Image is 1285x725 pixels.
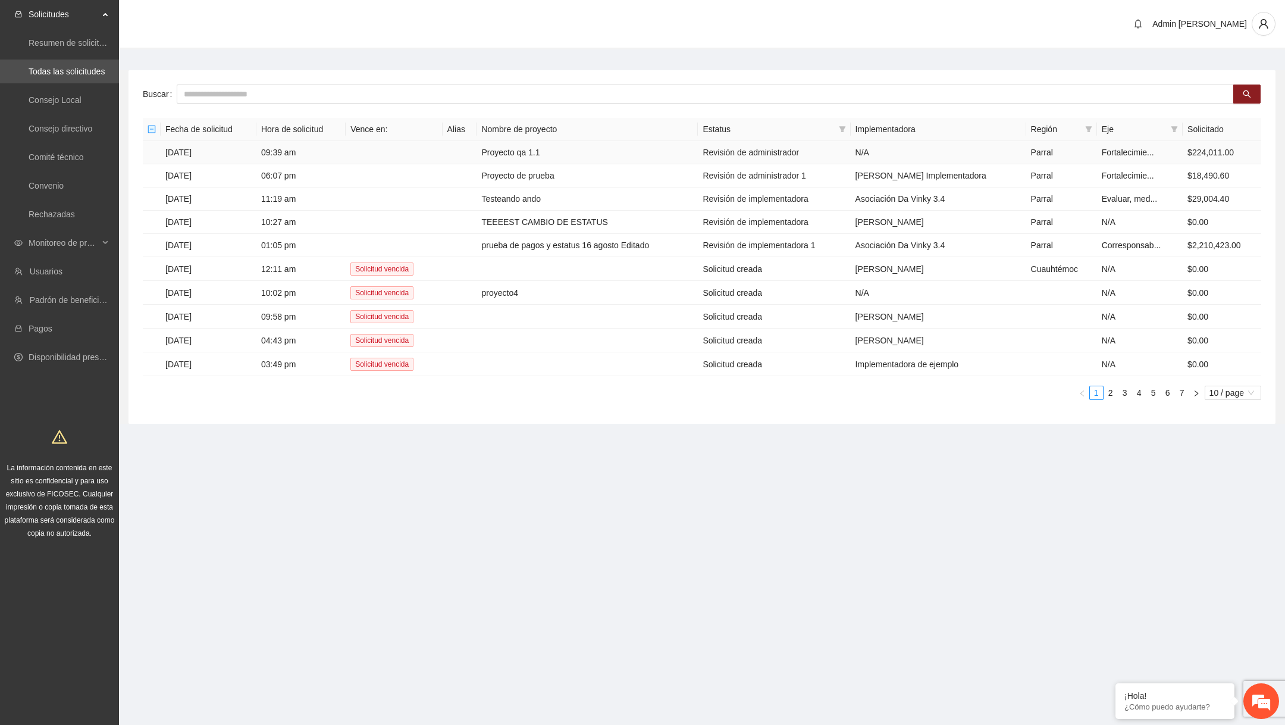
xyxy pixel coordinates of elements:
td: [DATE] [161,164,256,187]
td: [DATE] [161,257,256,281]
td: Parral [1026,141,1097,164]
td: 12:11 am [256,257,346,281]
th: Vence en: [346,118,442,141]
span: bell [1129,19,1147,29]
span: Fortalecimie... [1102,171,1154,180]
a: Comité técnico [29,152,84,162]
button: right [1189,386,1203,400]
td: 10:02 pm [256,281,346,305]
span: filter [836,120,848,138]
span: Corresponsab... [1102,240,1161,250]
td: Asociación Da Vinky 3.4 [851,234,1026,257]
td: $0.00 [1183,257,1261,281]
td: proyecto4 [477,281,698,305]
a: 3 [1118,386,1132,399]
th: Nombre de proyecto [477,118,698,141]
td: N/A [1097,352,1183,376]
a: 2 [1104,386,1117,399]
li: 3 [1118,386,1132,400]
td: Solicitud creada [698,352,850,376]
li: 6 [1161,386,1175,400]
a: 6 [1161,386,1174,399]
td: Cuauhtémoc [1026,257,1097,281]
td: Solicitud creada [698,281,850,305]
td: [DATE] [161,211,256,234]
td: Solicitud creada [698,257,850,281]
td: $18,490.60 [1183,164,1261,187]
span: inbox [14,10,23,18]
td: Asociación Da Vinky 3.4 [851,187,1026,211]
td: N/A [1097,211,1183,234]
span: filter [1168,120,1180,138]
td: N/A [851,281,1026,305]
td: [PERSON_NAME] [851,257,1026,281]
td: Solicitud creada [698,305,850,329]
span: Evaluar, med... [1102,194,1157,204]
td: Revisión de administrador [698,141,850,164]
td: 11:19 am [256,187,346,211]
p: ¿Cómo puedo ayudarte? [1124,702,1226,711]
span: Solicitud vencida [350,358,413,371]
a: Rechazadas [29,210,75,219]
li: 4 [1132,386,1146,400]
td: $29,004.40 [1183,187,1261,211]
a: Padrón de beneficiarios [30,295,117,305]
td: Proyecto de prueba [477,164,698,187]
td: 10:27 am [256,211,346,234]
td: Parral [1026,234,1097,257]
span: minus-square [148,125,156,133]
td: $0.00 [1183,329,1261,352]
span: filter [839,126,846,133]
span: Monitoreo de proyectos [29,231,99,255]
a: 7 [1176,386,1189,399]
span: eye [14,239,23,247]
td: 09:39 am [256,141,346,164]
td: Revisión de implementadora [698,211,850,234]
span: warning [52,429,67,445]
td: prueba de pagos y estatus 16 agosto Editado [477,234,698,257]
a: Convenio [29,181,64,190]
td: Proyecto qa 1.1 [477,141,698,164]
th: Implementadora [851,118,1026,141]
td: $0.00 [1183,305,1261,329]
li: 7 [1175,386,1189,400]
td: Solicitud creada [698,329,850,352]
label: Buscar [143,85,177,104]
td: [DATE] [161,141,256,164]
td: $224,011.00 [1183,141,1261,164]
a: 1 [1090,386,1103,399]
a: Disponibilidad presupuestal [29,352,130,362]
th: Solicitado [1183,118,1261,141]
td: [PERSON_NAME] Implementadora [851,164,1026,187]
td: [DATE] [161,305,256,329]
td: Revisión de implementadora 1 [698,234,850,257]
td: N/A [1097,281,1183,305]
span: Solicitud vencida [350,334,413,347]
td: [DATE] [161,352,256,376]
span: filter [1171,126,1178,133]
td: 09:58 pm [256,305,346,329]
li: 5 [1146,386,1161,400]
li: 1 [1089,386,1104,400]
td: [PERSON_NAME] [851,305,1026,329]
td: Implementadora de ejemplo [851,352,1026,376]
td: 04:43 pm [256,329,346,352]
span: filter [1083,120,1095,138]
span: search [1243,90,1251,99]
a: Consejo directivo [29,124,92,133]
td: 06:07 pm [256,164,346,187]
a: Todas las solicitudes [29,67,105,76]
td: $0.00 [1183,352,1261,376]
td: [DATE] [161,281,256,305]
a: Usuarios [30,267,62,276]
span: La información contenida en este sitio es confidencial y para uso exclusivo de FICOSEC. Cualquier... [5,464,115,537]
td: Revisión de administrador 1 [698,164,850,187]
span: Solicitud vencida [350,262,413,276]
button: user [1252,12,1275,36]
td: $0.00 [1183,281,1261,305]
td: N/A [851,141,1026,164]
td: Revisión de implementadora [698,187,850,211]
div: ¡Hola! [1124,691,1226,701]
span: 10 / page [1209,386,1256,399]
td: Parral [1026,211,1097,234]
